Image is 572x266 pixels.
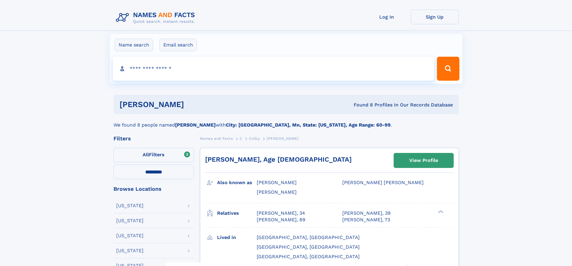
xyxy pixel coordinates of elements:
[113,114,459,129] div: We found 8 people named with .
[217,232,257,243] h3: Lived in
[257,210,305,217] a: [PERSON_NAME], 34
[342,217,390,223] a: [PERSON_NAME], 73
[437,57,459,81] button: Search Button
[113,186,194,192] div: Browse Locations
[342,210,391,217] a: [PERSON_NAME], 39
[159,39,197,51] label: Email search
[249,135,260,142] a: Colby
[175,122,216,128] b: [PERSON_NAME]
[200,135,233,142] a: Names and Facts
[437,210,444,214] div: ❯
[257,180,297,185] span: [PERSON_NAME]
[116,218,144,223] div: [US_STATE]
[342,180,424,185] span: [PERSON_NAME] [PERSON_NAME]
[409,154,438,167] div: View Profile
[113,148,194,162] label: Filters
[113,57,434,81] input: search input
[240,136,242,141] span: C
[257,244,360,250] span: [GEOGRAPHIC_DATA], [GEOGRAPHIC_DATA]
[143,152,149,157] span: All
[217,208,257,218] h3: Relatives
[113,136,194,141] div: Filters
[267,136,299,141] span: [PERSON_NAME]
[363,10,411,24] a: Log In
[257,235,360,240] span: [GEOGRAPHIC_DATA], [GEOGRAPHIC_DATA]
[257,254,360,259] span: [GEOGRAPHIC_DATA], [GEOGRAPHIC_DATA]
[120,101,269,108] h1: [PERSON_NAME]
[205,156,352,163] a: [PERSON_NAME], Age [DEMOGRAPHIC_DATA]
[394,153,453,168] a: View Profile
[116,248,144,253] div: [US_STATE]
[116,233,144,238] div: [US_STATE]
[249,136,260,141] span: Colby
[257,189,297,195] span: [PERSON_NAME]
[240,135,242,142] a: C
[226,122,391,128] b: City: [GEOGRAPHIC_DATA], Mn, State: [US_STATE], Age Range: 60-99
[115,39,153,51] label: Name search
[269,102,453,108] div: Found 8 Profiles In Our Records Database
[257,217,305,223] a: [PERSON_NAME], 89
[113,10,200,26] img: Logo Names and Facts
[217,178,257,188] h3: Also known as
[116,203,144,208] div: [US_STATE]
[411,10,459,24] a: Sign Up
